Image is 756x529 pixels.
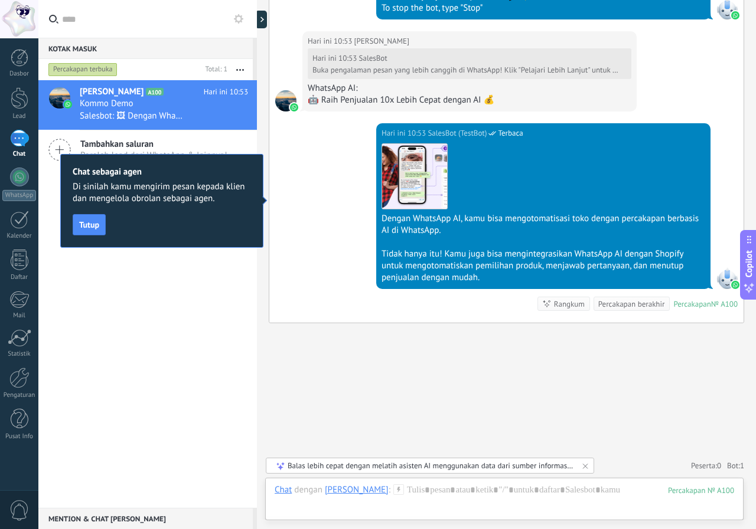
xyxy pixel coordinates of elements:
[2,70,37,78] div: Dasbor
[201,64,227,75] div: Total: 1
[554,298,585,310] div: Rangkum
[2,190,36,201] div: WhatsApp
[308,94,631,106] div: 🤖 Raih Penjualan 10x Lebih Cepat dengan AI 💰
[498,127,523,139] span: Terbaca
[717,461,721,471] span: 0
[38,80,257,130] a: avataricon[PERSON_NAME]A100Hari ini 10:53Kommo DemoSalesbot: 🖼 Dengan WhatsApp AI, kamu bisa meng...
[382,144,447,209] img: 1d0fbc91-07f1-4093-a73f-defdbecb3fb9
[2,232,37,240] div: Kalender
[711,299,738,309] div: № A100
[146,88,163,96] span: A100
[80,139,227,150] span: Tambahkan saluran
[38,508,253,529] div: Mention & Chat [PERSON_NAME]
[731,11,739,19] img: waba.svg
[48,63,118,77] div: Percakapan terbuka
[382,2,705,14] div: To stop the bot, type "Stop"
[73,214,106,235] button: Tutup
[73,181,251,205] span: Di sinilah kamu mengirim pesan kepada klien dan mengelola obrolan sebagai agen.
[312,54,359,63] div: Hari ini 10:53
[716,268,738,289] span: SalesBot
[598,298,665,310] div: Percakapan berakhir
[312,65,624,75] div: Buka pengalaman pesan yang lebih canggih di WhatsApp! Klik "Pelajari Lebih Lanjut" untuk menjelaj...
[80,150,227,161] span: Peroleh lead dari WhatsApp & lainnya!
[731,281,739,289] img: waba.svg
[2,312,37,320] div: Mail
[389,484,390,496] span: :
[227,59,253,80] button: Lainnya
[64,100,72,109] img: icon
[743,250,755,277] span: Copilot
[354,35,409,47] span: Dewi
[691,461,721,471] a: Peserta:0
[80,110,183,121] span: Salesbot: 🖼 Dengan WhatsApp AI, kamu bisa mengotomatisasi toko dengan percakapan berbasis AI di W...
[2,433,37,441] div: Pusat Info
[80,98,133,110] span: Kommo Demo
[204,86,248,98] span: Hari ini 10:53
[325,484,389,495] div: Dewi
[80,86,144,98] span: [PERSON_NAME]
[73,166,251,178] h2: Chat sebagai agen
[740,461,744,471] span: 1
[38,38,253,59] div: Kotak masuk
[290,103,298,111] img: waba.svg
[2,274,37,281] div: Daftar
[382,213,705,236] div: Dengan WhatsApp AI, kamu bisa mengotomatisasi toko dengan percakapan berbasis AI di WhatsApp.
[2,150,37,158] div: Chat
[673,299,711,309] div: Percakapan
[727,461,744,471] span: Bot:
[2,350,37,358] div: Statistik
[294,484,322,496] span: dengan
[79,221,99,229] span: Tutup
[308,35,354,47] div: Hari ini 10:53
[275,90,296,111] span: Dewi
[288,461,573,471] div: Balas lebih cepat dengan melatih asisten AI menggunakan data dari sumber informasimu
[359,53,387,63] span: SalesBot
[668,485,734,495] div: 100
[2,113,37,120] div: Lead
[382,127,428,139] div: Hari ini 10:53
[382,248,705,284] div: Tidak hanya itu! Kamu juga bisa mengintegrasikan WhatsApp AI dengan Shopify untuk mengotomatiskan...
[2,392,37,399] div: Pengaturan
[308,83,631,94] div: WhatsApp AI:
[255,11,267,28] div: Tampilkan
[428,127,487,139] span: SalesBot (TestBot)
